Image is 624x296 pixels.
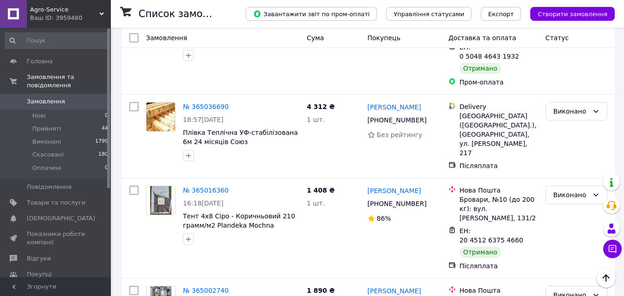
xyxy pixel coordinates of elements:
span: Доставка та оплата [448,34,516,42]
a: Фото товару [146,186,176,215]
span: Покупець [368,34,400,42]
a: № 365002740 [183,287,229,294]
span: Відгуки [27,254,51,263]
span: [DEMOGRAPHIC_DATA] [27,214,95,223]
span: Прийняті [32,125,61,133]
span: 0 [105,164,108,172]
span: Експорт [488,11,514,18]
span: Нові [32,112,46,120]
img: Фото товару [146,103,175,131]
span: ЕН: 20 4512 6375 4660 [460,227,523,244]
a: Тент 4х8 Сіро - Коричньовий 210 грамм/м2 Plandeka Mochna [183,212,295,229]
div: Бровари, №10 (до 200 кг): вул. [PERSON_NAME], 131/2 [460,195,538,223]
input: Пошук [5,32,109,49]
button: Завантажити звіт по пром-оплаті [246,7,377,21]
span: Повідомлення [27,183,72,191]
div: Виконано [553,106,588,116]
div: Післяплата [460,161,538,170]
button: Чат з покупцем [603,240,622,258]
span: 1 шт. [307,199,325,207]
div: Отримано [460,247,501,258]
a: № 365016360 [183,187,229,194]
span: Без рейтингу [377,131,423,139]
span: 16:18[DATE] [183,199,224,207]
span: 0 [105,112,108,120]
span: Статус [545,34,569,42]
button: Експорт [481,7,521,21]
span: 1 890 ₴ [307,287,335,294]
a: Плівка Теплічна УФ-стабілізована 6м 24 місяців Союз 3000рукав*150 мкр*50 м, [GEOGRAPHIC_DATA] [183,129,298,164]
span: Замовлення [146,34,187,42]
div: Delivery [460,102,538,111]
span: Замовлення та повідомлення [27,73,111,90]
span: Головна [27,57,53,66]
span: 18:57[DATE] [183,116,224,123]
span: 180 [98,151,108,159]
span: Замовлення [27,97,65,106]
a: № 365036690 [183,103,229,110]
span: 1 408 ₴ [307,187,335,194]
span: Товари та послуги [27,199,85,207]
span: 86% [377,215,391,222]
a: [PERSON_NAME] [368,103,421,112]
span: Показники роботи компанії [27,230,85,247]
span: Скасовані [32,151,64,159]
a: Фото товару [146,102,176,132]
div: [PHONE_NUMBER] [366,114,429,127]
div: Отримано [460,63,501,74]
span: 1799 [95,138,108,146]
span: Cума [307,34,324,42]
span: Agro-Service [30,6,99,14]
a: [PERSON_NAME] [368,186,421,195]
div: Нова Пошта [460,286,538,295]
a: Створити замовлення [521,10,615,17]
div: Ваш ID: 3959480 [30,14,111,22]
button: Створити замовлення [530,7,615,21]
button: Управління статусами [386,7,472,21]
div: Нова Пошта [460,186,538,195]
span: 4 312 ₴ [307,103,335,110]
img: Фото товару [150,186,172,215]
span: Виконані [32,138,61,146]
h1: Список замовлень [139,8,232,19]
span: Покупці [27,270,52,278]
button: Наверх [596,268,616,288]
div: Пром-оплата [460,78,538,87]
span: Оплачені [32,164,61,172]
div: [PHONE_NUMBER] [366,197,429,210]
span: 44 [102,125,108,133]
div: Виконано [553,190,588,200]
span: Створити замовлення [538,11,607,18]
span: 1 шт. [307,116,325,123]
a: [PERSON_NAME] [368,286,421,296]
span: Управління статусами [394,11,464,18]
div: [GEOGRAPHIC_DATA] ([GEOGRAPHIC_DATA].), [GEOGRAPHIC_DATA], ул. [PERSON_NAME], 217 [460,111,538,157]
span: Завантажити звіт по пром-оплаті [253,10,370,18]
div: Післяплата [460,261,538,271]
